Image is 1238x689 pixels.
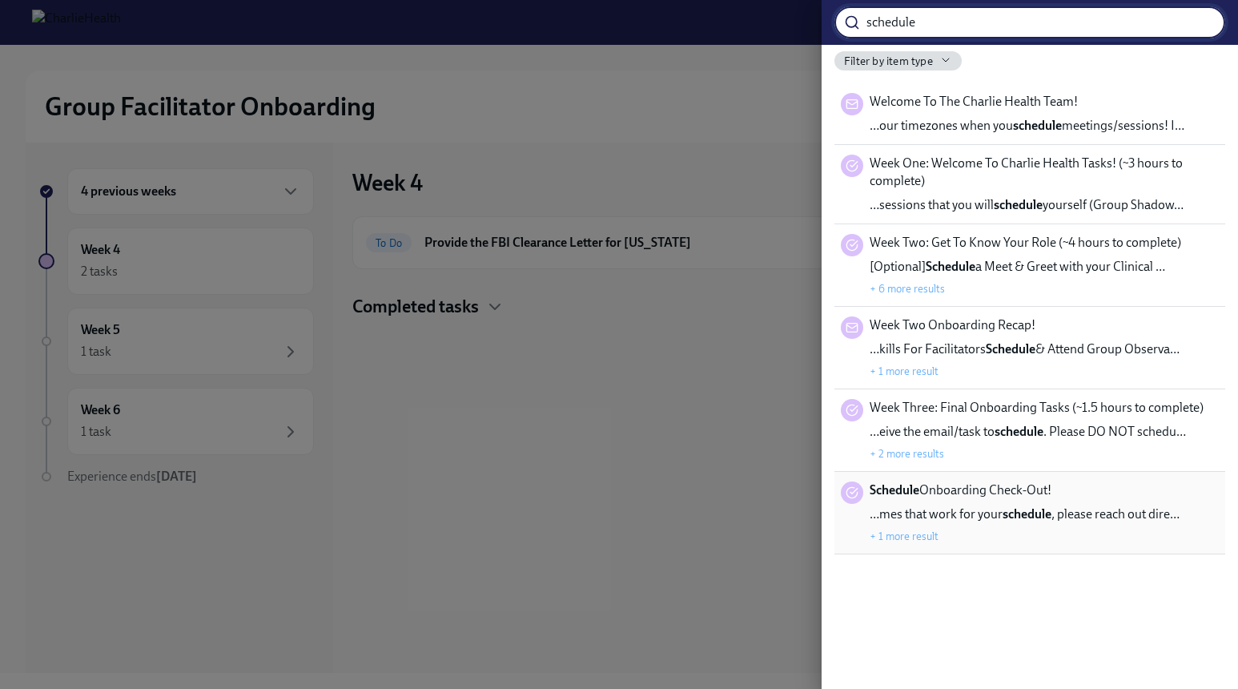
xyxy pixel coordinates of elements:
[834,83,1225,145] div: Welcome To The Charlie Health Team!…our timezones when youschedulemeetings/sessions! I…
[870,117,1184,135] span: …our timezones when you meetings/sessions! I…
[841,93,863,115] div: Message
[994,197,1043,212] strong: schedule
[870,482,919,498] strong: Schedule
[870,530,939,542] button: + 1 more result
[870,365,939,377] button: + 1 more result
[870,481,1051,499] span: Onboarding Check-Out!
[841,399,863,421] div: Task
[841,481,863,504] div: Task
[834,472,1225,554] div: ScheduleOnboarding Check-Out!…mes that work for yourschedule, please reach out dire…+ 1 more result
[870,340,1180,358] span: …kills For Facilitators & Attend Group Observa…
[841,155,863,177] div: Task
[834,224,1225,307] div: Week Two: Get To Know Your Role (~4 hours to complete)[Optional]Schedulea Meet & Greet with your ...
[870,447,944,460] button: + 2 more results
[1003,506,1051,522] strong: schedule
[870,155,1219,190] span: Week One: Welcome To Charlie Health Tasks! (~3 hours to complete)
[870,258,1165,276] span: [Optional] a Meet & Greet with your Clinical …
[870,93,1078,111] span: Welcome To The Charlie Health Team!
[870,316,1035,334] span: Week Two Onboarding Recap!
[834,389,1225,472] div: Week Three: Final Onboarding Tasks (~1.5 hours to complete)…eive the email/task toschedule. Pleas...
[986,341,1035,357] strong: Schedule
[841,234,863,256] div: Task
[1013,118,1062,133] strong: schedule
[870,423,1186,441] span: …eive the email/task to . Please DO NOT schedu…
[995,424,1043,439] strong: schedule
[870,399,1204,417] span: Week Three: Final Onboarding Tasks (~1.5 hours to complete)
[844,54,933,69] span: Filter by item type
[834,307,1225,389] div: Week Two Onboarding Recap!…kills For FacilitatorsSchedule& Attend Group Observa…+ 1 more result
[834,145,1225,224] div: Week One: Welcome To Charlie Health Tasks! (~3 hours to complete)…sessions that you willscheduley...
[834,51,962,71] button: Filter by item type
[870,506,1180,523] span: …mes that work for your , please reach out dire…
[870,196,1184,214] span: …sessions that you will yourself (Group Shadow…
[926,259,975,274] strong: Schedule
[870,234,1181,252] span: Week Two: Get To Know Your Role (~4 hours to complete)
[870,282,945,295] button: + 6 more results
[841,316,863,339] div: Message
